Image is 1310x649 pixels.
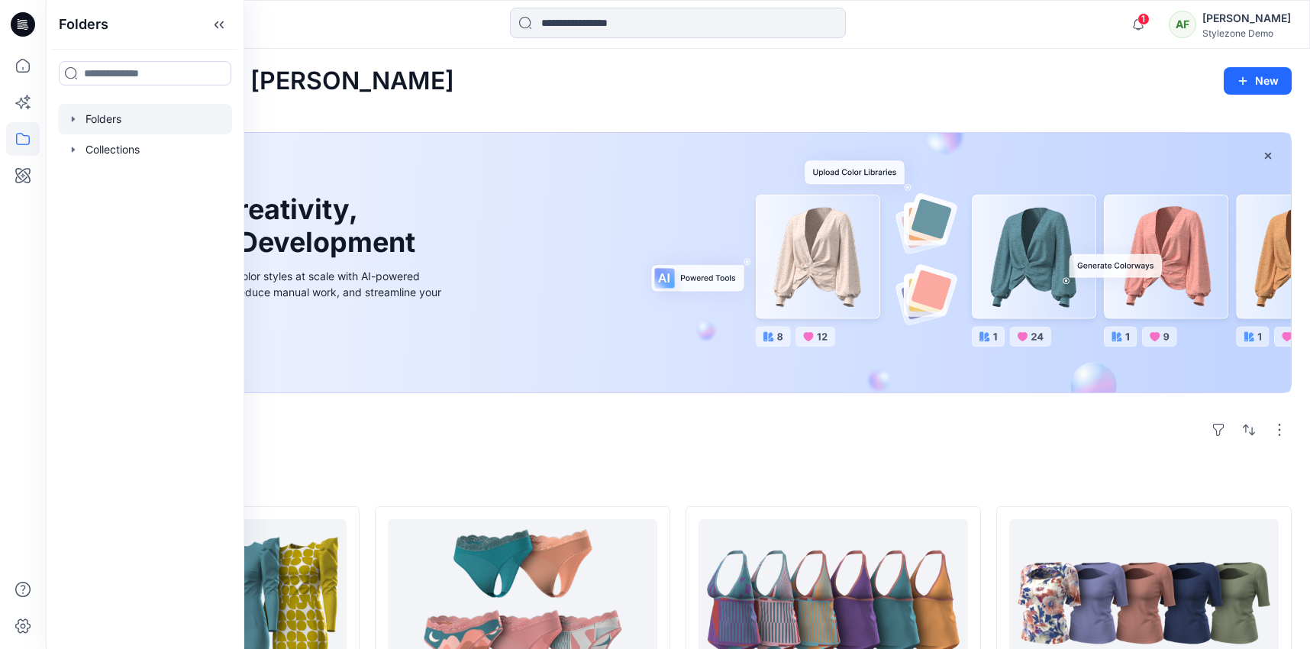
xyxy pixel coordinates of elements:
[102,268,445,316] div: Explore ideas faster and recolor styles at scale with AI-powered tools that boost creativity, red...
[1169,11,1196,38] div: AF
[1202,9,1291,27] div: [PERSON_NAME]
[102,334,445,365] a: Discover more
[102,193,422,259] h1: Unleash Creativity, Speed Up Development
[1202,27,1291,39] div: Stylezone Demo
[64,67,454,95] h2: Welcome back, [PERSON_NAME]
[1137,13,1150,25] span: 1
[64,473,1292,491] h4: Styles
[1224,67,1292,95] button: New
